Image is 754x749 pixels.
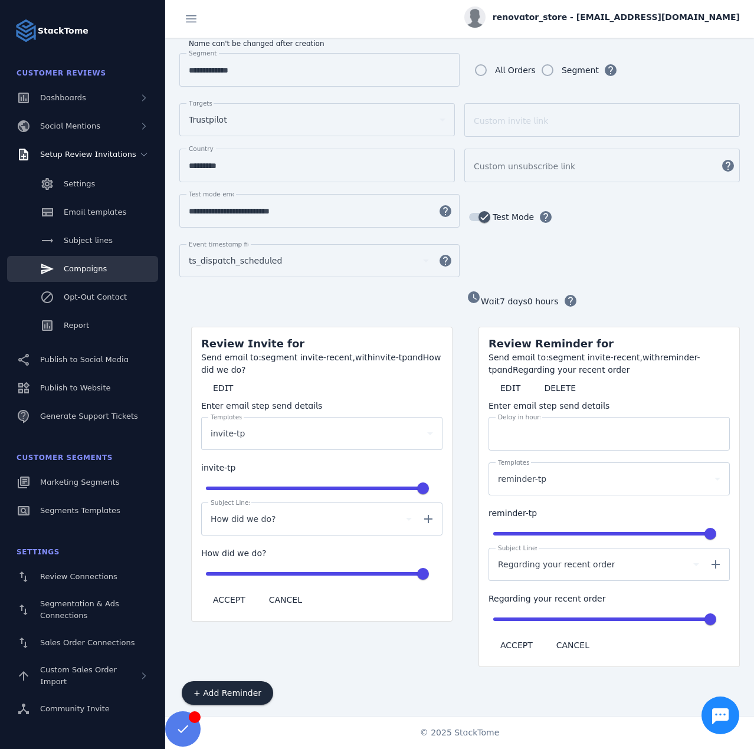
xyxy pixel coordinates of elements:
div: Enter email step send details [201,400,442,412]
button: EDIT [489,376,532,400]
div: Regarding your recent order [489,593,730,605]
button: CANCEL [545,633,601,657]
span: Customer Reviews [17,69,106,77]
span: EDIT [213,384,233,392]
span: and [497,365,513,374]
button: + Add Reminder [182,681,273,705]
button: ACCEPT [489,633,545,657]
span: Opt-Out Contact [64,293,127,301]
div: reminder-tp [489,507,730,520]
button: renovator_store - [EMAIL_ADDRESS][DOMAIN_NAME] [464,6,740,28]
span: Review Invite for [201,337,304,350]
span: Settings [17,548,60,556]
span: 7 days [500,297,527,306]
span: with [642,353,660,362]
a: Community Invite [7,696,158,722]
span: DELETE [544,384,576,392]
span: Settings [64,179,95,188]
span: How did we do? [211,512,276,526]
span: with [355,353,373,362]
span: Customer Segments [17,454,113,462]
span: Generate Support Tickets [40,412,138,421]
a: Generate Support Tickets [7,403,158,429]
mat-icon: add [414,512,442,526]
span: + Add Reminder [194,689,261,697]
img: profile.jpg [464,6,486,28]
div: How did we do? [201,547,442,560]
mat-icon: help [431,254,460,268]
span: Trustpilot [189,113,227,127]
span: Wait [481,297,500,306]
span: and [407,353,423,362]
a: Report [7,313,158,339]
a: Settings [7,171,158,197]
span: Email templates [64,208,126,216]
mat-label: Custom invite link [474,116,548,126]
span: EDIT [500,384,520,392]
div: All Orders [495,63,536,77]
div: segment invite-recent, reminder-tp Regarding your recent order [489,351,730,376]
span: Review Connections [40,572,117,581]
span: ACCEPT [213,596,245,604]
mat-icon: add [701,557,730,571]
span: Dashboards [40,93,86,102]
label: Test Mode [490,210,534,224]
span: Campaigns [64,264,107,273]
span: invite-tp [211,426,245,441]
a: Publish to Website [7,375,158,401]
mat-label: Event timestamp field [189,241,257,248]
a: Opt-Out Contact [7,284,158,310]
strong: StackTome [38,25,88,37]
button: ACCEPT [201,588,257,612]
mat-label: Test mode email [189,190,240,198]
span: Setup Review Invitations [40,150,136,159]
mat-label: Subject Lines [498,544,539,551]
mat-label: Subject Lines [211,499,252,506]
span: Segmentation & Ads Connections [40,599,119,620]
a: Sales Order Connections [7,630,158,656]
span: 0 hours [527,297,559,306]
a: Email templates [7,199,158,225]
span: Marketing Segments [40,478,119,487]
a: Publish to Social Media [7,347,158,373]
a: Campaigns [7,256,158,282]
img: Logo image [14,19,38,42]
span: Subject lines [64,236,113,245]
mat-label: Segment [189,50,217,57]
a: Subject lines [7,228,158,254]
span: Send email to: [489,353,549,362]
span: ts_dispatch_scheduled [189,254,282,268]
label: Segment [559,63,599,77]
input: Segment [189,63,450,77]
mat-label: Templates [498,459,530,466]
mat-label: Targets [189,100,212,107]
span: Publish to Social Media [40,355,129,364]
input: Country [189,159,445,173]
span: CANCEL [556,641,589,649]
span: Send email to: [201,353,261,362]
button: DELETE [532,376,588,400]
span: ACCEPT [500,641,533,649]
button: CANCEL [257,588,314,612]
span: Custom Sales Order Import [40,665,117,686]
span: Segments Templates [40,506,120,515]
span: Regarding your recent order [498,557,615,571]
mat-label: Custom unsubscribe link [474,162,575,171]
mat-label: Delay in hours [498,413,543,421]
mat-label: Templates [211,413,242,421]
mat-icon: watch_later [467,290,481,304]
mat-hint: Name can't be changed after creation [189,37,324,48]
span: Community Invite [40,704,110,713]
span: reminder-tp [498,472,546,486]
span: © 2025 StackTome [420,727,500,739]
a: Review Connections [7,564,158,590]
span: CANCEL [269,596,302,604]
span: Report [64,321,89,330]
mat-icon: help [431,204,460,218]
span: Social Mentions [40,121,100,130]
div: invite-tp [201,462,442,474]
a: Marketing Segments [7,469,158,495]
button: EDIT [201,376,245,400]
span: Publish to Website [40,383,110,392]
span: Review Reminder for [489,337,614,350]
